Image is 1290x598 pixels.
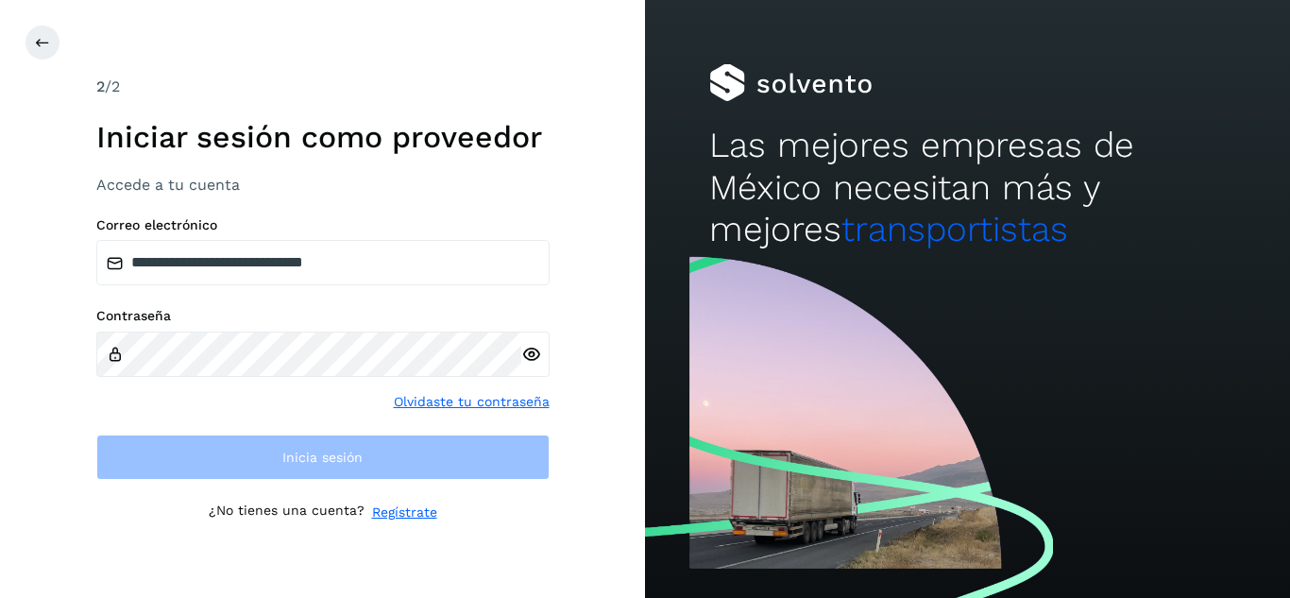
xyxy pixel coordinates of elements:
p: ¿No tienes una cuenta? [209,503,365,522]
button: Inicia sesión [96,435,550,480]
span: transportistas [841,209,1068,249]
label: Correo electrónico [96,217,550,233]
a: Olvidaste tu contraseña [394,392,550,412]
h3: Accede a tu cuenta [96,176,550,194]
a: Regístrate [372,503,437,522]
div: /2 [96,76,550,98]
span: Inicia sesión [282,451,363,464]
span: 2 [96,77,105,95]
h1: Iniciar sesión como proveedor [96,119,550,155]
label: Contraseña [96,308,550,324]
h2: Las mejores empresas de México necesitan más y mejores [709,125,1225,250]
